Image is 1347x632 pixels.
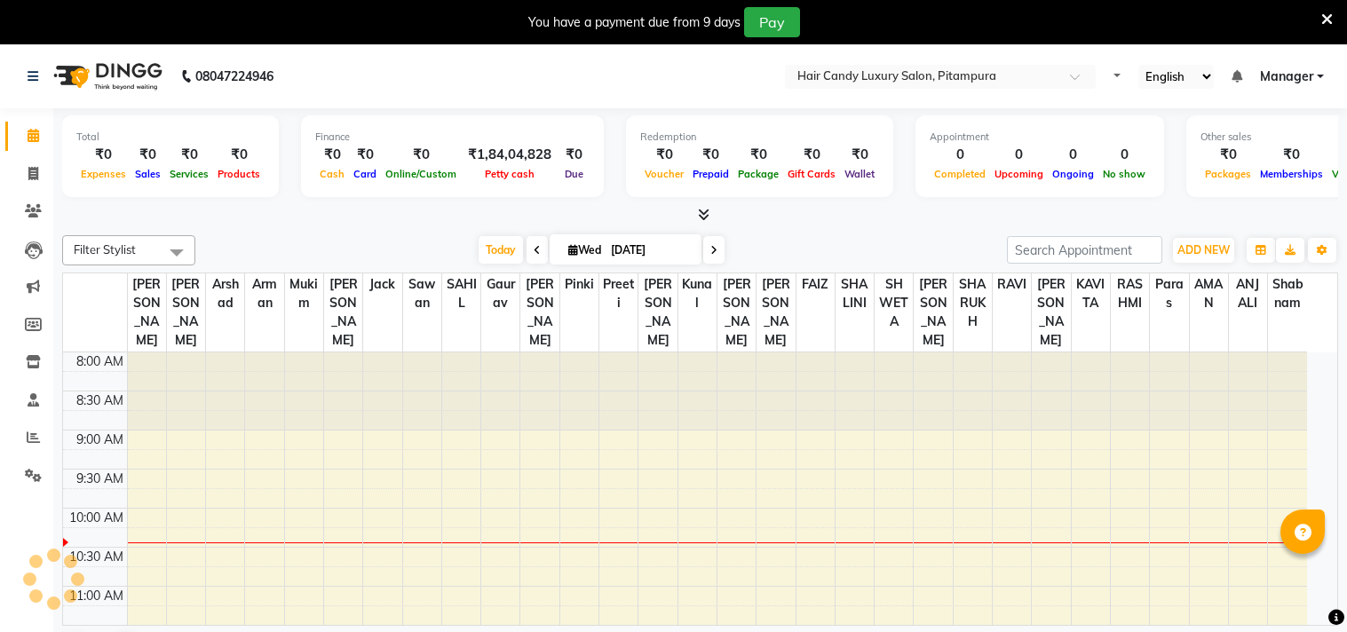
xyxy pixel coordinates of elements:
[528,13,741,32] div: You have a payment due from 9 days
[213,145,265,165] div: ₹0
[954,273,992,333] span: SHARUKH
[128,273,166,352] span: [PERSON_NAME]
[381,168,461,180] span: Online/Custom
[76,145,131,165] div: ₹0
[66,509,127,527] div: 10:00 AM
[990,145,1048,165] div: 0
[76,168,131,180] span: Expenses
[1260,67,1313,86] span: Manager
[349,145,381,165] div: ₹0
[733,168,783,180] span: Package
[45,51,167,101] img: logo
[678,273,717,314] span: kunal
[403,273,441,314] span: sawan
[1256,168,1327,180] span: Memberships
[74,242,136,257] span: Filter Stylist
[990,168,1048,180] span: Upcoming
[66,548,127,566] div: 10:30 AM
[564,243,606,257] span: Wed
[1173,238,1234,263] button: ADD NEW
[73,352,127,371] div: 8:00 AM
[1098,145,1150,165] div: 0
[1190,273,1228,314] span: AMAN
[245,273,283,314] span: Arman
[1150,273,1188,314] span: paras
[165,168,213,180] span: Services
[559,145,590,165] div: ₹0
[560,168,588,180] span: Due
[73,470,127,488] div: 9:30 AM
[560,273,598,296] span: pinki
[930,145,990,165] div: 0
[131,168,165,180] span: Sales
[640,168,688,180] span: Voucher
[442,273,480,314] span: SAHIL
[688,168,733,180] span: Prepaid
[783,168,840,180] span: Gift Cards
[688,145,733,165] div: ₹0
[195,51,273,101] b: 08047224946
[599,273,638,314] span: preeti
[315,145,349,165] div: ₹0
[520,273,559,352] span: [PERSON_NAME]
[131,145,165,165] div: ₹0
[1200,145,1256,165] div: ₹0
[363,273,401,296] span: Jack
[324,273,362,352] span: [PERSON_NAME]
[1229,273,1267,314] span: ANJALI
[73,391,127,410] div: 8:30 AM
[73,431,127,449] div: 9:00 AM
[757,273,795,352] span: [PERSON_NAME]
[836,273,874,314] span: SHALINI
[481,273,519,314] span: gaurav
[733,145,783,165] div: ₹0
[165,145,213,165] div: ₹0
[1098,168,1150,180] span: No show
[315,168,349,180] span: Cash
[875,273,913,333] span: SHWETA
[315,130,590,145] div: Finance
[993,273,1031,296] span: RAVI
[206,273,244,314] span: Arshad
[1007,236,1162,264] input: Search Appointment
[640,145,688,165] div: ₹0
[479,236,523,264] span: Today
[66,587,127,605] div: 11:00 AM
[349,168,381,180] span: Card
[783,145,840,165] div: ₹0
[840,145,879,165] div: ₹0
[461,145,559,165] div: ₹1,84,04,828
[1268,273,1307,314] span: shabnam
[640,130,879,145] div: Redemption
[914,273,952,352] span: [PERSON_NAME]
[606,237,694,264] input: 2025-09-03
[285,273,323,314] span: Mukim
[840,168,879,180] span: Wallet
[638,273,677,352] span: [PERSON_NAME]
[1072,273,1110,314] span: KAVITA
[1048,145,1098,165] div: 0
[480,168,539,180] span: Petty cash
[1111,273,1149,314] span: RASHMI
[213,168,265,180] span: Products
[76,130,265,145] div: Total
[744,7,800,37] button: Pay
[1177,243,1230,257] span: ADD NEW
[796,273,835,296] span: FAIZ
[167,273,205,352] span: [PERSON_NAME]
[717,273,756,352] span: [PERSON_NAME]
[381,145,461,165] div: ₹0
[930,168,990,180] span: Completed
[1200,168,1256,180] span: Packages
[1256,145,1327,165] div: ₹0
[1032,273,1070,352] span: [PERSON_NAME]
[1048,168,1098,180] span: Ongoing
[930,130,1150,145] div: Appointment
